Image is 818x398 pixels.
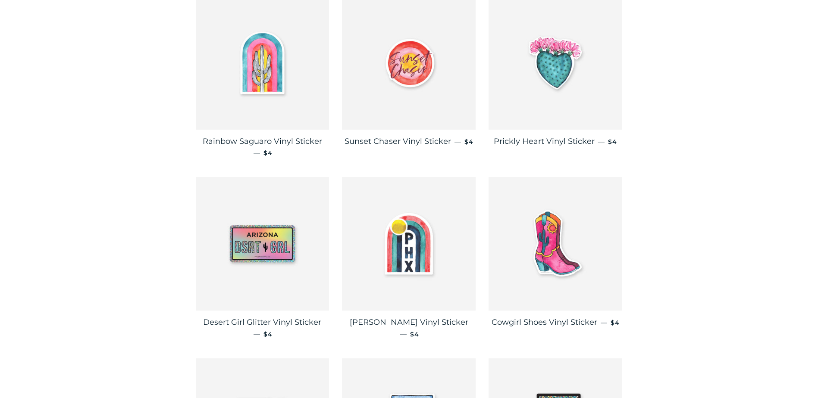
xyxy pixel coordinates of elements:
[598,137,605,146] span: —
[489,130,622,154] a: Prickly Heart Vinyl Sticker — $4
[350,317,468,327] span: [PERSON_NAME] Vinyl Sticker
[489,177,622,311] img: Cowgirl Shoes Vinyl Sticker
[454,137,461,146] span: —
[345,137,451,146] span: Sunset Chaser Vinyl Sticker
[342,130,476,154] a: Sunset Chaser Vinyl Sticker — $4
[263,330,273,338] span: $4
[342,311,476,345] a: [PERSON_NAME] Vinyl Sticker — $4
[601,318,607,326] span: —
[489,311,622,335] a: Cowgirl Shoes Vinyl Sticker — $4
[342,177,476,311] img: Sunny Phoenix Vinyl Sticker
[492,317,597,327] span: Cowgirl Shoes Vinyl Sticker
[196,311,329,345] a: Desert Girl Glitter Vinyl Sticker — $4
[464,138,474,146] span: $4
[611,319,620,326] span: $4
[203,317,321,327] span: Desert Girl Glitter Vinyl Sticker
[608,138,617,146] span: $4
[203,137,322,146] span: Rainbow Saguaro Vinyl Sticker
[254,149,260,157] span: —
[263,149,273,157] span: $4
[196,130,329,164] a: Rainbow Saguaro Vinyl Sticker — $4
[494,137,595,146] span: Prickly Heart Vinyl Sticker
[400,330,407,338] span: —
[410,330,420,338] span: $4
[254,330,260,338] span: —
[196,177,329,311] img: Desert Girl Glitter Vinyl Sticker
